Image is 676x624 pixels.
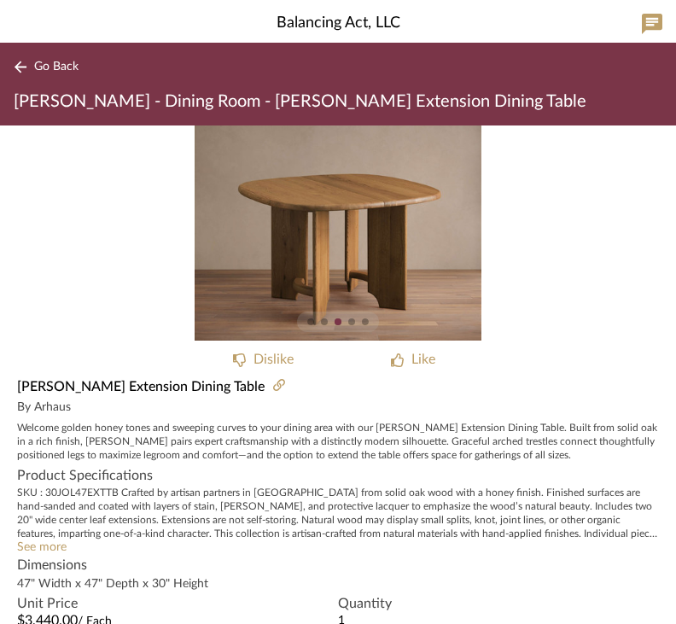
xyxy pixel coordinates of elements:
span: Quantity [338,593,659,614]
div: Dislike [253,349,294,370]
span: [PERSON_NAME] Extension Dining Table [17,376,265,397]
span: Product Specifications [17,465,153,486]
div: 47" Width x 47" Depth x 30" Height [17,575,659,593]
div: Welcome golden honey tones and sweeping curves to your dining area with our [PERSON_NAME] Extensi... [17,421,659,462]
span: [PERSON_NAME] - Dining Room - [PERSON_NAME] Extension Dining Table [14,93,586,110]
img: d0cde39f-af1e-4c46-8ac2-f576a808cc95_436x436.jpg [195,125,481,341]
a: See more [17,541,67,553]
div: Like [411,349,435,370]
span: Go Back [34,60,79,74]
span: Balancing Act, LLC [277,12,400,35]
span: Unit Price [17,593,338,614]
div: SKU : 30JOL47EXTTB Crafted by artisan partners in [GEOGRAPHIC_DATA] from solid oak wood with a ho... [17,486,659,540]
button: Go Back [14,56,84,78]
span: Dimensions [17,555,659,575]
